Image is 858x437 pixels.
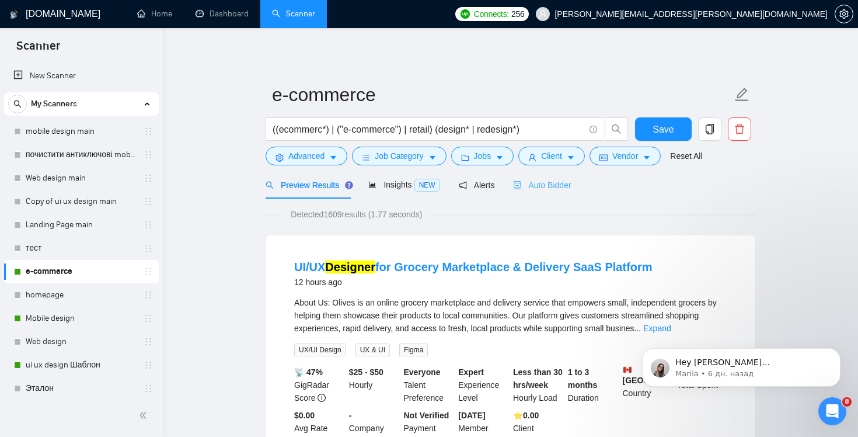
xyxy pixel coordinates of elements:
a: Web design [26,330,137,353]
span: setting [275,153,284,162]
a: Эталон [26,377,137,400]
span: holder [144,150,153,159]
span: info-circle [590,126,597,133]
button: search [605,117,628,141]
button: Save [635,117,692,141]
mark: Designer [325,261,375,273]
a: Mobile design [26,307,137,330]
a: Copy of ui ux design main [26,190,137,213]
a: dashboardDashboard [196,9,249,19]
img: 🇨🇦 [623,366,632,374]
button: folderJobscaret-down [451,147,514,165]
span: holder [144,220,153,230]
span: search [605,124,627,134]
span: Alerts [459,181,495,190]
div: Duration [566,366,620,404]
span: Detected 1609 results (1.77 seconds) [282,208,430,221]
span: Jobs [474,150,491,162]
span: holder [144,174,153,183]
div: Hourly Load [511,366,566,404]
img: upwork-logo.png [461,9,470,19]
b: 📡 47% [294,367,323,377]
span: Preview Results [266,181,350,190]
button: search [8,95,27,113]
span: delete [728,124,751,134]
span: Connects: [474,8,509,20]
span: user [539,10,547,18]
span: holder [144,360,153,370]
span: area-chart [368,181,376,189]
span: holder [144,267,153,276]
b: [GEOGRAPHIC_DATA] [623,366,710,385]
b: $25 - $50 [349,367,383,377]
span: holder [144,314,153,323]
span: bars [362,153,370,162]
span: 256 [511,8,524,20]
span: Advanced [288,150,325,162]
span: user [528,153,536,162]
div: Tooltip anchor [344,180,354,190]
b: - [349,411,352,420]
div: Experience Level [456,366,511,404]
span: edit [734,87,749,102]
b: [DATE] [458,411,485,420]
button: barsJob Categorycaret-down [352,147,446,165]
b: Expert [458,367,484,377]
span: NEW [414,179,440,192]
span: Job Category [375,150,423,162]
li: New Scanner [4,64,159,88]
input: Scanner name... [272,80,732,109]
div: Talent Preference [402,366,456,404]
span: setting [835,9,853,19]
span: caret-down [496,153,504,162]
span: search [266,181,274,189]
div: Hourly [347,366,402,404]
a: New Scanner [13,64,149,88]
span: Vendor [612,150,638,162]
span: holder [144,127,153,136]
input: Search Freelance Jobs... [273,122,584,137]
div: Country [620,366,675,404]
b: ⭐️ 0.00 [513,411,539,420]
iframe: Intercom live chat [818,397,846,425]
b: Everyone [404,367,441,377]
span: info-circle [318,394,326,402]
span: Auto Bidder [513,181,571,190]
span: Save [653,122,674,137]
span: holder [144,290,153,300]
span: double-left [139,410,151,421]
span: 8 [842,397,852,407]
a: e-commerce [26,260,137,283]
a: mobile design main [26,120,137,143]
button: settingAdvancedcaret-down [266,147,347,165]
span: folder [461,153,469,162]
span: holder [144,197,153,206]
img: logo [10,5,18,24]
a: homeHome [137,9,172,19]
span: holder [144,337,153,346]
span: UX/UI Design [294,344,346,356]
a: ui ux design Шаблон [26,353,137,377]
button: setting [835,5,853,23]
span: holder [144,384,153,393]
span: Figma [399,344,428,356]
span: caret-down [329,153,337,162]
a: Landing Page main [26,213,137,237]
a: тест [26,237,137,260]
span: holder [144,244,153,253]
span: My Scanners [31,92,77,116]
span: UX & UI [355,344,390,356]
div: 12 hours ago [294,275,653,289]
button: copy [698,117,721,141]
span: caret-down [567,153,575,162]
b: Not Verified [404,411,449,420]
span: Insights [368,180,440,189]
div: About Us: Olives is an online grocery marketplace and delivery service that empowers small, indep... [294,296,727,335]
span: search [9,100,26,108]
b: $0.00 [294,411,315,420]
button: idcardVendorcaret-down [590,147,661,165]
